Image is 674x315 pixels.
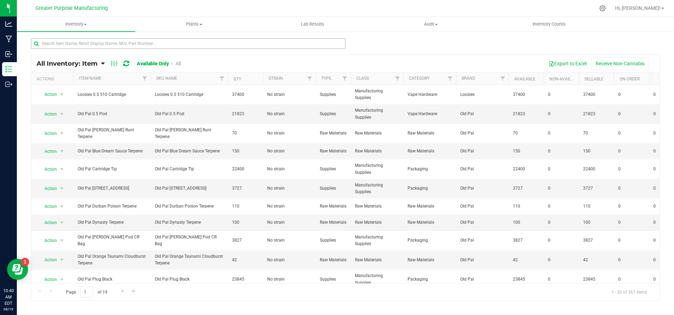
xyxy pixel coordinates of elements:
span: 0 [548,148,575,155]
span: Audit [372,21,490,27]
a: Audit [372,17,490,32]
span: No strain [267,257,311,263]
span: select [58,164,66,174]
span: Action [38,184,57,193]
span: 3727 [583,185,610,192]
span: Old Pal [460,166,504,172]
span: 42 [232,257,259,263]
span: Old Pal [STREET_ADDRESS] [78,185,146,192]
span: Inventory [17,21,135,27]
span: Old Pal Orange Tsunami Cloudburst Terpene [155,253,224,267]
span: 0 [618,111,645,117]
a: Filter [216,73,228,85]
a: Available Only [137,61,169,66]
span: 70 [513,130,540,137]
iframe: Resource center unread badge [21,258,29,266]
inline-svg: Analytics [5,20,12,27]
span: Old Pal [STREET_ADDRESS] [155,185,224,192]
span: Loosies 0.5 510 Cartridge [155,91,224,98]
span: 0 [548,185,575,192]
span: Packaging [408,166,452,172]
span: Action [38,255,57,265]
input: Search Item Name, Retail Display Name, SKU, Part Number... [31,38,345,49]
span: select [58,275,66,284]
p: 08/19 [3,307,14,312]
a: Lab Results [253,17,372,32]
span: Old Pal Cartridge Tip [155,166,224,172]
inline-svg: Inventory [5,66,12,73]
span: Supplies [320,111,346,117]
button: Export to Excel [544,58,591,70]
span: Raw Materials [355,203,399,210]
span: 42 [513,257,540,263]
span: 37400 [513,91,540,98]
span: No strain [267,166,311,172]
span: Raw Materials [320,203,346,210]
span: 110 [232,203,259,210]
span: Loosies [460,91,504,98]
span: 0 [618,185,645,192]
span: Plants [136,21,253,27]
span: Old Pal 0.5 Pod [155,111,224,117]
span: Manufacturing Supplies [355,107,399,120]
span: No strain [267,276,311,283]
span: Action [38,202,57,211]
span: select [58,184,66,193]
span: Old Pal Plug Black [155,276,224,283]
span: 22400 [513,166,540,172]
span: Action [38,218,57,228]
span: 21823 [513,111,540,117]
span: Old Pal [460,257,504,263]
a: Go to the last page [129,287,139,296]
span: 3827 [232,237,259,244]
a: Type [321,76,331,81]
span: Packaging [408,185,452,192]
span: Greater Purpose Manufacturing [35,5,108,11]
span: select [58,255,66,265]
p: 10:40 AM EDT [3,288,14,307]
span: Raw Materials [408,219,452,226]
span: 0 [548,219,575,226]
a: SKU Name [156,76,177,81]
span: Vape Hardware [408,91,452,98]
span: 100 [513,219,540,226]
span: Old Pal Dynasty Terpene [155,219,224,226]
span: No strain [267,219,311,226]
a: Filter [139,73,151,85]
span: Raw Materials [355,219,399,226]
span: 0 [548,111,575,117]
span: Old Pal [PERSON_NAME] Runt Terpene [155,127,224,140]
span: 0 [548,276,575,283]
span: Packaging [408,237,452,244]
a: Non-Available [549,77,581,81]
span: Action [38,90,57,99]
span: 0 [618,219,645,226]
span: 3727 [232,185,259,192]
span: Page of 19 [60,287,113,297]
span: Old Pal 0.5 Pod [78,111,146,117]
span: 0 [548,237,575,244]
span: No strain [267,203,311,210]
inline-svg: Outbound [5,81,12,88]
span: Packaging [408,276,452,283]
span: select [58,218,66,228]
span: Raw Materials [320,130,346,137]
span: Supplies [320,237,346,244]
span: select [58,236,66,245]
span: Inventory Counts [523,21,575,27]
span: Raw Materials [355,130,399,137]
span: Manufacturing Supplies [355,88,399,101]
span: Old Pal Blue Dream Sauce Terpene [155,148,224,155]
a: Go to the next page [118,287,128,296]
span: Action [38,146,57,156]
span: Action [38,129,57,138]
span: Raw Materials [408,148,452,155]
a: Class [356,76,369,81]
span: 3727 [513,185,540,192]
span: 1 - 20 of 367 items [606,287,653,297]
span: No strain [267,237,311,244]
span: 0 [548,91,575,98]
span: Raw Materials [355,257,399,263]
span: Old Pal Durban Poison Terpene [155,203,224,210]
